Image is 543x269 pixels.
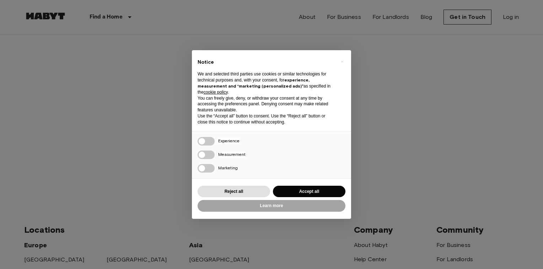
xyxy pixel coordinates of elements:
button: Learn more [198,200,345,212]
p: We and selected third parties use cookies or similar technologies for technical purposes and, wit... [198,71,334,95]
a: cookie policy [204,90,228,95]
button: Close this notice [336,56,348,67]
h2: Notice [198,59,334,66]
p: You can freely give, deny, or withdraw your consent at any time by accessing the preferences pane... [198,95,334,113]
p: Use the “Accept all” button to consent. Use the “Reject all” button or close this notice to conti... [198,113,334,125]
span: Marketing [218,165,238,170]
button: Reject all [198,186,270,197]
button: Accept all [273,186,345,197]
strong: experience, measurement and “marketing (personalized ads)” [198,77,310,89]
span: Experience [218,138,240,143]
span: × [341,57,343,66]
span: Measurement [218,152,246,157]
